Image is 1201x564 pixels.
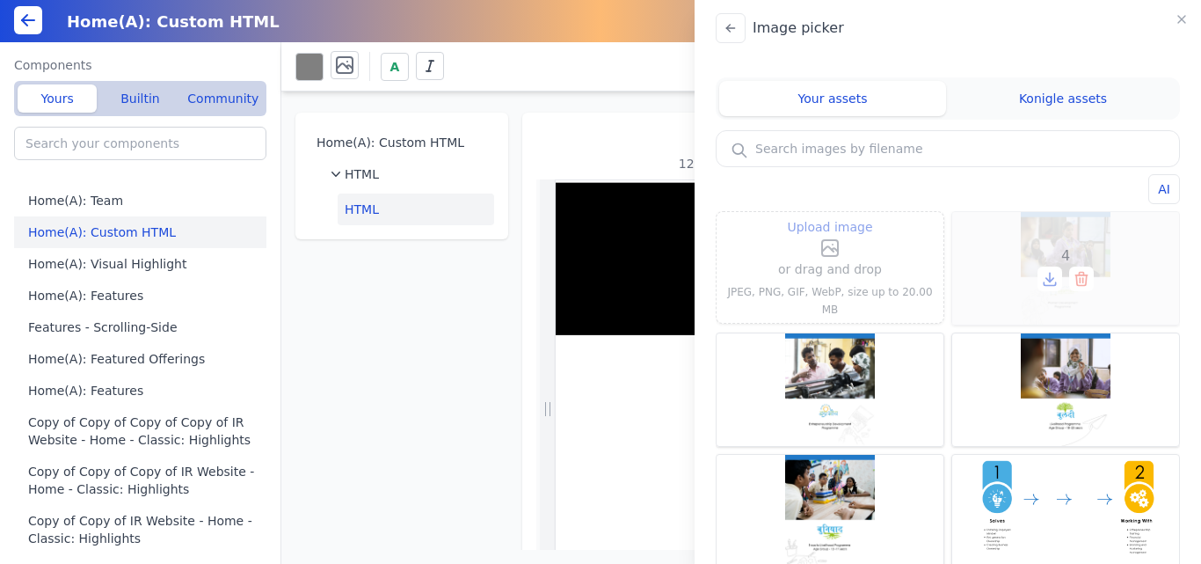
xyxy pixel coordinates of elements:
button: AI [1148,174,1180,204]
button: Your assets [719,81,946,116]
span: AI [1154,180,1174,198]
button: Download this asset [1037,267,1062,291]
img: 3 [717,333,943,446]
p: JPEG, PNG, GIF, WebP, size up to 20.00 MB [724,283,936,319]
a: Site Map [587,450,632,468]
input: Search images by filename [717,131,1179,166]
button: Delete this asset [1069,267,1094,291]
h2: Image picker [753,18,844,39]
span: Upload image [787,216,872,238]
img: 2 [952,333,1179,446]
p: AI [572,450,580,468]
button: Konigle assets [950,81,1176,116]
span: 4 [1061,245,1070,267]
a: AI [569,447,584,472]
p: or drag and drop [778,259,882,280]
a: Built with Konigle [493,450,569,468]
